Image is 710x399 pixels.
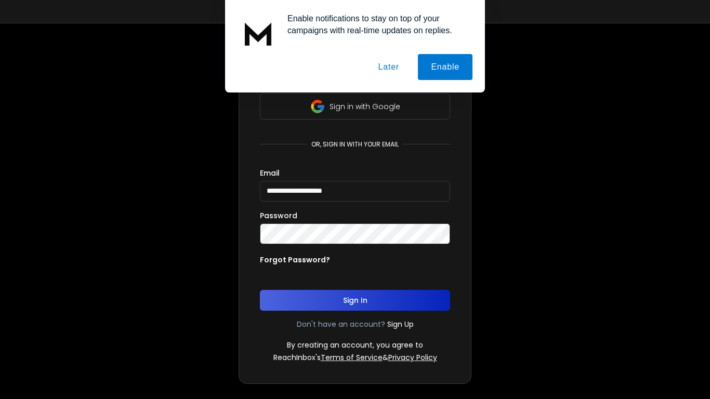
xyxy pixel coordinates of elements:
[297,319,385,329] p: Don't have an account?
[260,212,297,219] label: Password
[388,352,437,363] a: Privacy Policy
[287,340,423,350] p: By creating an account, you agree to
[238,12,279,54] img: notification icon
[273,352,437,363] p: ReachInbox's &
[330,101,400,112] p: Sign in with Google
[260,94,450,119] button: Sign in with Google
[260,255,330,265] p: Forgot Password?
[260,169,280,177] label: Email
[418,54,472,80] button: Enable
[307,140,403,149] p: or, sign in with your email
[260,290,450,311] button: Sign In
[365,54,412,80] button: Later
[321,352,383,363] a: Terms of Service
[387,319,414,329] a: Sign Up
[279,12,472,36] div: Enable notifications to stay on top of your campaigns with real-time updates on replies.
